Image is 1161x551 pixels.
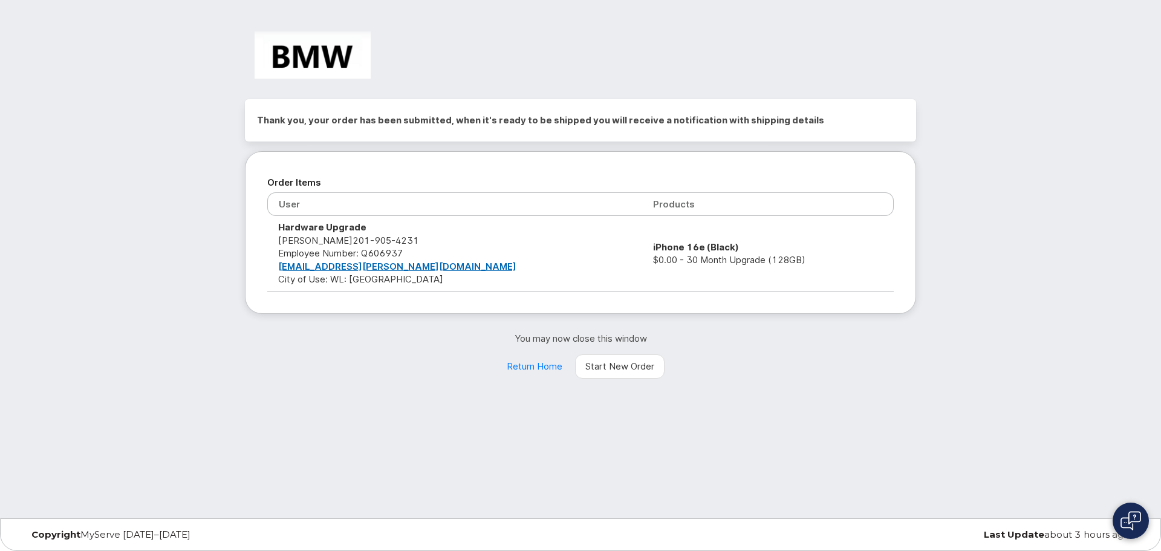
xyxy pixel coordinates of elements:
[278,261,516,272] a: [EMAIL_ADDRESS][PERSON_NAME][DOMAIN_NAME]
[31,529,80,540] strong: Copyright
[370,235,391,246] span: 905
[257,111,904,129] h2: Thank you, your order has been submitted, when it's ready to be shipped you will receive a notifi...
[267,216,642,291] td: [PERSON_NAME] City of Use: WL: [GEOGRAPHIC_DATA]
[267,174,894,192] h2: Order Items
[1120,511,1141,530] img: Open chat
[278,221,366,233] strong: Hardware Upgrade
[496,354,573,379] a: Return Home
[575,354,665,379] a: Start New Order
[255,31,371,79] img: BMW Manufacturing Co LLC
[267,192,642,216] th: User
[245,332,916,345] p: You may now close this window
[767,530,1139,540] div: about 3 hours ago
[642,192,894,216] th: Products
[22,530,394,540] div: MyServe [DATE]–[DATE]
[278,247,403,259] span: Employee Number: Q606937
[653,241,739,253] strong: iPhone 16e (Black)
[391,235,419,246] span: 4231
[353,235,419,246] span: 201
[642,216,894,291] td: $0.00 - 30 Month Upgrade (128GB)
[984,529,1044,540] strong: Last Update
